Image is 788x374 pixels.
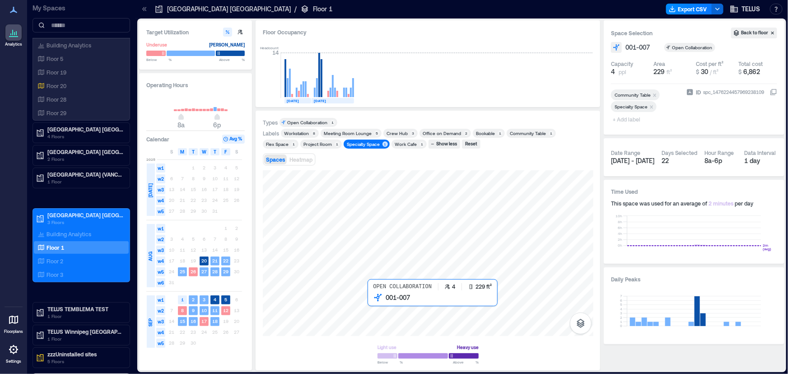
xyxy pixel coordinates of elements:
span: / ft² [710,69,718,75]
div: 1 [330,120,336,125]
div: Community Table [615,92,651,98]
div: 1 [498,131,503,136]
span: w5 [156,339,165,348]
div: Specialty Space [347,141,380,147]
span: 2 minutes [709,200,733,206]
text: 4 [214,297,216,302]
span: 229 [653,68,665,75]
div: Crew Hub [387,130,408,136]
button: IDspc_1476224457969238109 [770,89,777,96]
div: Types [263,119,278,126]
text: 29 [223,269,228,274]
span: W [202,148,206,155]
span: $ [738,69,741,75]
span: w2 [156,306,165,315]
span: 2025 [146,157,155,162]
span: w1 [156,295,165,304]
p: Analytics [5,42,22,47]
p: [GEOGRAPHIC_DATA] [GEOGRAPHIC_DATA] [47,211,123,219]
div: Area [653,60,665,67]
div: Work Cafe [395,141,417,147]
div: Office on Demand [423,130,461,136]
span: 30 [701,68,708,75]
h3: Space Selection [611,28,731,37]
tspan: 7 [620,294,622,299]
div: Remove Specialty Space [648,103,657,110]
div: Remove Community Table [651,92,660,98]
p: TELUS TEMBLEMA TEST [47,305,123,313]
p: 1 Floor [47,313,123,320]
span: w1 [156,224,165,233]
div: 8a - 6p [704,156,737,165]
p: Floor 29 [47,109,66,117]
p: Floor 20 [47,82,66,89]
div: Cost per ft² [696,60,723,67]
span: $ [696,69,699,75]
button: TELUS [727,2,763,16]
tspan: 5 [620,302,622,307]
button: Reset [462,140,480,149]
text: 12 [223,308,228,313]
p: [GEOGRAPHIC_DATA] [GEOGRAPHIC_DATA]-4519 (BNBYBCDW) [47,126,123,133]
span: M [181,148,185,155]
p: Floor 5 [47,55,63,62]
div: Show less [435,140,458,148]
span: Spaces [266,156,285,163]
span: SEP [147,318,154,327]
text: 21 [212,258,218,263]
div: Open Collaboration [287,119,327,126]
div: 1 day [745,156,778,165]
span: TELUS [741,5,760,14]
div: 22 [662,156,697,165]
tspan: 4 [620,307,622,311]
div: Community Table [510,130,546,136]
p: Settings [6,359,21,364]
p: zzzUninstalled sites [47,351,123,358]
span: w4 [156,196,165,205]
span: Above % [453,360,479,365]
text: 16 [191,318,196,324]
div: 1 [382,141,388,147]
a: Analytics [2,22,25,50]
div: Project Room [303,141,332,147]
div: Light use [378,343,396,352]
span: 8a [177,121,185,129]
p: [GEOGRAPHIC_DATA] (VANCBC01) [47,171,123,178]
button: Show less [429,140,460,149]
div: Open Collaboration [672,44,713,51]
span: ft² [667,69,672,75]
div: Heavy use [457,343,479,352]
span: AUG [147,252,154,262]
text: 20 [201,258,207,263]
span: ppl [619,68,626,75]
div: Data Interval [745,149,776,156]
span: 6,862 [743,68,760,75]
text: 27 [201,269,207,274]
p: Floor 3 [47,271,63,278]
span: Below % [146,57,172,62]
div: spc_1476224457969238109 [702,88,765,97]
span: w2 [156,174,165,183]
span: [DATE] [147,184,154,198]
span: T [192,148,195,155]
tspan: 3 [620,311,622,315]
button: Heatmap [288,154,314,164]
a: Settings [3,339,24,367]
p: 3 Floors [47,219,123,226]
div: [PERSON_NAME] [209,40,245,49]
span: Heatmap [289,156,312,163]
span: w4 [156,328,165,337]
text: 18 [212,318,218,324]
p: Floorplans [4,329,23,334]
button: 4 ppl [611,67,650,76]
h3: Target Utilization [146,28,245,37]
text: 15 [180,318,185,324]
button: Back to floor [731,28,777,38]
span: 4 [611,67,615,76]
div: Meeting Room Lounge [324,130,372,136]
span: w6 [156,278,165,287]
div: This space was used for an average of per day [611,200,777,207]
span: [DATE] - [DATE] [611,157,654,164]
text: 25 [180,269,185,274]
span: 001-007 [625,43,650,52]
